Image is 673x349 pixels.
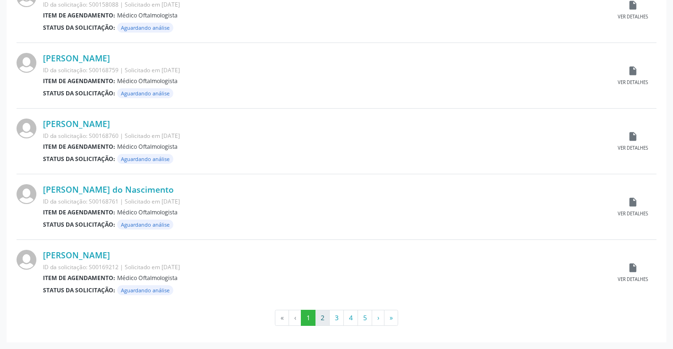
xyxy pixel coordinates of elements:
[329,310,344,326] button: Go to page 3
[628,197,638,207] i: insert_drive_file
[315,310,330,326] button: Go to page 2
[117,23,173,33] span: Aguardando análise
[117,220,173,230] span: Aguardando análise
[618,145,648,152] div: Ver detalhes
[43,0,123,9] span: ID da solicitação: S00158088 |
[43,263,123,271] span: ID da solicitação: S00169212 |
[384,310,398,326] button: Go to last page
[43,24,115,32] b: Status da solicitação:
[17,310,656,326] ul: Pagination
[43,119,110,129] a: [PERSON_NAME]
[372,310,384,326] button: Go to next page
[628,66,638,76] i: insert_drive_file
[618,211,648,217] div: Ver detalhes
[628,131,638,142] i: insert_drive_file
[343,310,358,326] button: Go to page 4
[43,274,115,282] b: Item de agendamento:
[618,276,648,283] div: Ver detalhes
[43,89,115,97] b: Status da solicitação:
[43,221,115,229] b: Status da solicitação:
[43,53,110,63] a: [PERSON_NAME]
[43,132,123,140] span: ID da solicitação: S00168760 |
[43,286,115,294] b: Status da solicitação:
[125,263,180,271] span: Solicitado em [DATE]
[618,79,648,86] div: Ver detalhes
[117,208,178,216] span: Médico Oftalmologista
[117,88,173,98] span: Aguardando análise
[17,184,36,204] img: img
[43,143,115,151] b: Item de agendamento:
[117,274,178,282] span: Médico Oftalmologista
[17,250,36,270] img: img
[125,132,180,140] span: Solicitado em [DATE]
[358,310,372,326] button: Go to page 5
[43,197,123,205] span: ID da solicitação: S00168761 |
[618,14,648,20] div: Ver detalhes
[43,155,115,163] b: Status da solicitação:
[125,66,180,74] span: Solicitado em [DATE]
[117,143,178,151] span: Médico Oftalmologista
[125,0,180,9] span: Solicitado em [DATE]
[17,119,36,138] img: img
[301,310,315,326] button: Go to page 1
[43,11,115,19] b: Item de agendamento:
[117,154,173,164] span: Aguardando análise
[43,208,115,216] b: Item de agendamento:
[17,53,36,73] img: img
[117,285,173,295] span: Aguardando análise
[43,66,123,74] span: ID da solicitação: S00168759 |
[628,263,638,273] i: insert_drive_file
[117,11,178,19] span: Médico Oftalmologista
[43,250,110,260] a: [PERSON_NAME]
[43,77,115,85] b: Item de agendamento:
[43,184,174,195] a: [PERSON_NAME] do Nascimento
[117,77,178,85] span: Médico Oftalmologista
[125,197,180,205] span: Solicitado em [DATE]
